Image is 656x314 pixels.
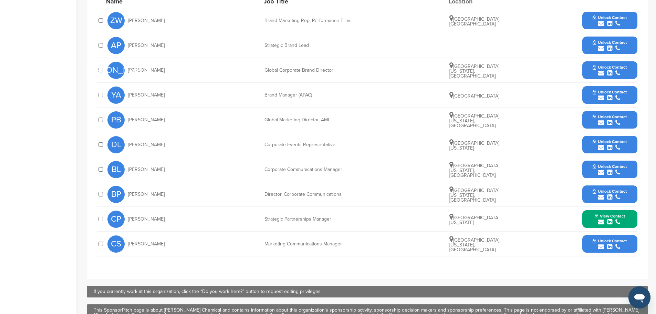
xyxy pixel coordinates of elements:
span: Unlock Contact [593,189,627,194]
span: [PERSON_NAME] [128,217,165,222]
span: [GEOGRAPHIC_DATA], [US_STATE], [GEOGRAPHIC_DATA] [449,113,500,129]
button: Unlock Contact [584,10,635,31]
div: If you currently work at this organization, click the “Do you work here?” button to request editi... [94,289,641,294]
span: YA [107,87,125,104]
span: [GEOGRAPHIC_DATA], [GEOGRAPHIC_DATA] [449,16,500,27]
div: Strategic Brand Lead [264,43,368,48]
span: [GEOGRAPHIC_DATA], [US_STATE] [449,215,500,225]
span: Unlock Contact [593,90,627,94]
span: [PERSON_NAME] [128,242,165,246]
div: Strategic Partnerships Manager [264,217,368,222]
div: Director, Corporate Communications [264,192,368,197]
span: CS [107,235,125,253]
span: CP [107,211,125,228]
div: Brand Marketing Rep, Performance Films [264,18,368,23]
span: [GEOGRAPHIC_DATA] [449,93,499,99]
span: Unlock Contact [593,65,627,70]
span: Unlock Contact [593,139,627,144]
span: [PERSON_NAME] [128,167,165,172]
span: [PERSON_NAME] [128,192,165,197]
span: [PERSON_NAME] [107,62,125,79]
span: AP [107,37,125,54]
span: BL [107,161,125,178]
button: Unlock Contact [584,234,635,254]
span: [PERSON_NAME] [128,93,165,98]
div: Global Marketing Director, AMI [264,118,368,122]
span: [PERSON_NAME] [128,118,165,122]
span: [PERSON_NAME] [128,18,165,23]
span: [GEOGRAPHIC_DATA], [US_STATE], [GEOGRAPHIC_DATA] [449,63,500,79]
button: Unlock Contact [584,35,635,56]
span: Unlock Contact [593,164,627,169]
span: [PERSON_NAME] [128,43,165,48]
span: Unlock Contact [593,114,627,119]
button: Unlock Contact [584,134,635,155]
div: Brand Manager (APAC) [264,93,368,98]
span: [GEOGRAPHIC_DATA], [US_STATE], [GEOGRAPHIC_DATA] [449,237,500,253]
div: Global Corporate Brand Director [264,68,368,73]
button: Unlock Contact [584,159,635,180]
span: ZW [107,12,125,29]
div: Marketing Communications Manager [264,242,368,246]
button: View Contact [586,209,633,230]
button: Unlock Contact [584,110,635,130]
span: Unlock Contact [593,15,627,20]
iframe: Button to launch messaging window [628,286,650,308]
button: Unlock Contact [584,60,635,81]
button: Unlock Contact [584,184,635,205]
span: DL [107,136,125,153]
div: Corporate Communications Manager [264,167,368,172]
span: [GEOGRAPHIC_DATA], [US_STATE] [449,140,500,151]
span: [GEOGRAPHIC_DATA], [US_STATE], [GEOGRAPHIC_DATA] [449,188,500,203]
span: [PERSON_NAME] [128,142,165,147]
span: View Contact [595,214,625,219]
span: Unlock Contact [593,239,627,243]
span: PB [107,111,125,129]
span: BP [107,186,125,203]
span: Unlock Contact [593,40,627,45]
div: Corporate Events Representative [264,142,368,147]
button: Unlock Contact [584,85,635,105]
span: [GEOGRAPHIC_DATA], [US_STATE], [GEOGRAPHIC_DATA] [449,163,500,178]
